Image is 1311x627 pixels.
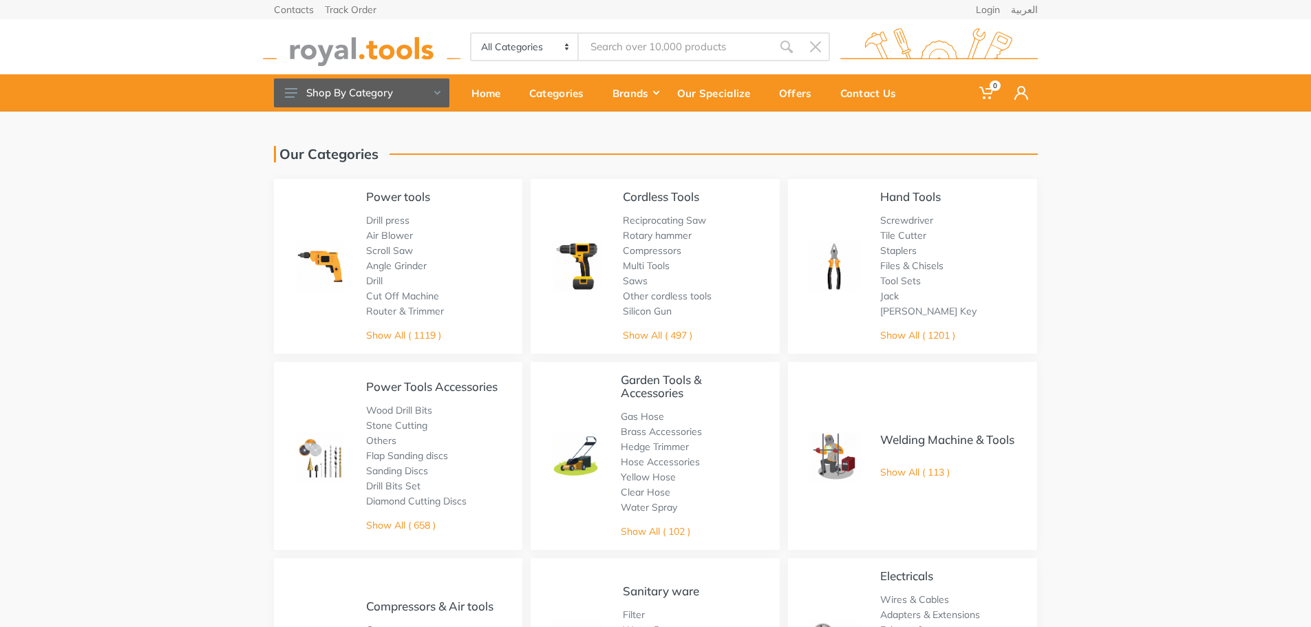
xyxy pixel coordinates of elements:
[366,465,428,477] a: Sanding Discs
[325,5,376,14] a: Track Order
[551,241,602,292] img: Royal - Cordless Tools
[366,214,409,226] a: Drill press
[623,244,681,257] a: Compressors
[274,146,379,162] h1: Our Categories
[769,78,831,107] div: Offers
[471,34,579,60] select: Category
[809,431,860,482] img: Royal - Welding Machine & Tools
[520,78,603,107] div: Categories
[623,229,692,242] a: Rotary hammer
[880,244,917,257] a: Staplers
[366,480,420,492] a: Drill Bits Set
[623,259,670,272] a: Multi Tools
[263,28,460,66] img: royal.tools Logo
[295,241,345,292] img: Royal - Power tools
[603,78,668,107] div: Brands
[621,486,670,498] a: Clear Hose
[809,241,860,292] img: Royal - Hand Tools
[366,599,493,613] a: Compressors & Air tools
[366,189,430,204] a: Power tools
[880,275,921,287] a: Tool Sets
[366,290,439,302] a: Cut Off Machine
[366,259,427,272] a: Angle Grinder
[366,449,448,462] a: Flap Sanding discs
[579,32,771,61] input: Site search
[880,329,955,341] a: Show All ( 1201 )
[623,329,692,341] a: Show All ( 497 )
[1011,5,1038,14] a: العربية
[880,290,899,302] a: Jack
[366,519,436,531] a: Show All ( 658 )
[274,5,314,14] a: Contacts
[366,229,413,242] a: Air Blower
[366,275,383,287] a: Drill
[880,593,949,606] a: Wires & Cables
[880,568,933,583] a: Electricals
[366,244,413,257] a: Scroll Saw
[970,74,1005,111] a: 0
[880,432,1014,447] a: Welding Machine & Tools
[621,525,690,538] a: Show All ( 102 )
[366,434,396,447] a: Others
[621,501,677,513] a: Water Spray
[462,78,520,107] div: Home
[623,608,645,621] a: Filter
[880,189,941,204] a: Hand Tools
[623,290,712,302] a: Other cordless tools
[623,275,648,287] a: Saws
[623,214,706,226] a: Reciprocating Saw
[880,305,977,317] a: [PERSON_NAME] Key
[295,431,345,482] img: Royal - Power Tools Accessories
[668,74,769,111] a: Our Specialize
[623,305,672,317] a: Silicon Gun
[520,74,603,111] a: Categories
[831,78,915,107] div: Contact Us
[976,5,1000,14] a: Login
[623,584,699,598] a: Sanitary ware
[880,466,950,478] a: Show All ( 113 )
[621,410,664,423] a: Gas Hose
[366,329,441,341] a: Show All ( 1119 )
[621,425,702,438] a: Brass Accessories
[366,305,444,317] a: Router & Trimmer
[621,440,689,453] a: Hedge Trimmer
[366,379,498,394] a: Power Tools Accessories
[880,608,980,621] a: Adapters & Extensions
[668,78,769,107] div: Our Specialize
[990,81,1001,91] span: 0
[840,28,1038,66] img: royal.tools Logo
[274,78,449,107] button: Shop By Category
[831,74,915,111] a: Contact Us
[880,229,926,242] a: Tile Cutter
[366,404,432,416] a: Wood Drill Bits
[366,419,427,432] a: Stone Cutting
[621,372,701,400] a: Garden Tools & Accessories
[551,432,599,480] img: Royal - Garden Tools & Accessories
[462,74,520,111] a: Home
[880,259,944,272] a: Files & Chisels
[880,214,933,226] a: Screwdriver
[366,495,467,507] a: Diamond Cutting Discs
[621,456,700,468] a: Hose Accessories
[623,189,699,204] a: Cordless Tools
[621,471,676,483] a: Yellow Hose
[769,74,831,111] a: Offers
